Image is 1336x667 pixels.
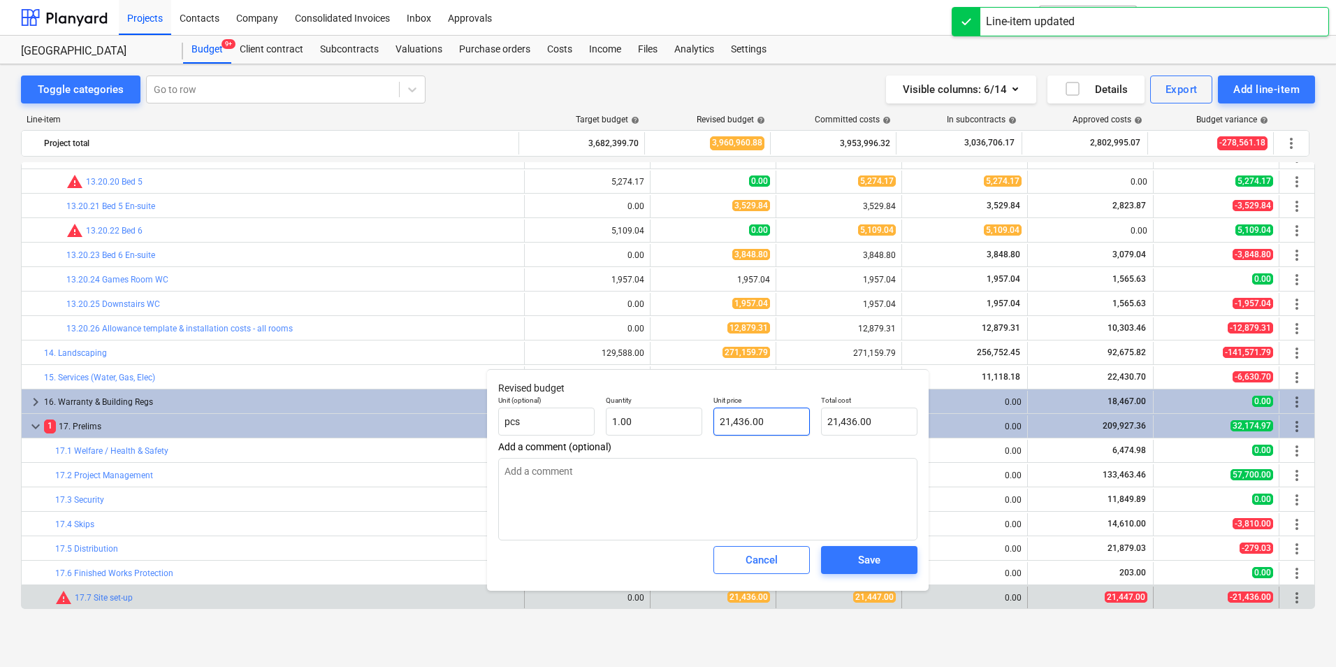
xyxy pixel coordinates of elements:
[853,591,896,603] span: 21,447.00
[66,275,168,285] a: 13.20.24 Games Room WC
[776,132,890,155] div: 3,953,996.32
[55,568,173,578] a: 17.6 Finished Works Protection
[732,249,770,260] span: 3,848.80
[55,446,168,456] a: 17.1 Welfare / Health & Safety
[498,381,917,396] p: Revised budget
[1111,201,1147,210] span: 2,823.87
[710,136,764,150] span: 3,960,960.88
[44,373,155,382] a: 15. Services (Water, Gas, Elec)
[576,115,639,124] div: Target budget
[628,116,639,124] span: help
[66,299,160,309] a: 13.20.25 Downstairs WC
[908,471,1022,480] div: 0.00
[1047,76,1145,103] button: Details
[539,36,581,64] div: Costs
[231,36,312,64] a: Client contract
[44,415,518,438] div: 17. Prelims
[782,299,896,309] div: 1,957.04
[821,546,917,574] button: Save
[1288,443,1305,459] span: More actions
[21,44,166,59] div: [GEOGRAPHIC_DATA]
[908,422,1022,431] div: 0.00
[723,347,770,358] span: 271,159.79
[1218,76,1315,103] button: Add line-item
[86,226,143,236] a: 13.20.22 Bed 6
[1252,567,1273,578] span: 0.00
[627,593,644,603] div: 0.00
[66,222,83,239] span: Committed costs exceed revised budget
[1106,543,1147,553] span: 21,879.03
[627,250,644,260] div: 0.00
[697,115,765,124] div: Revised budget
[1233,200,1273,211] span: -3,529.84
[1252,494,1273,505] span: 0.00
[1111,250,1147,259] span: 3,079.04
[55,544,118,554] a: 17.5 Distribution
[986,13,1075,30] div: Line-item updated
[55,495,104,505] a: 17.3 Security
[723,36,775,64] div: Settings
[713,546,810,574] button: Cancel
[985,201,1022,210] span: 3,529.84
[183,36,231,64] a: Budget9+
[498,396,595,408] p: Unit (optional)
[746,551,778,569] div: Cancel
[1118,568,1147,578] span: 203.00
[1235,175,1273,187] span: 5,274.17
[44,419,56,433] span: 1
[666,36,723,64] a: Analytics
[630,36,666,64] a: Files
[55,471,153,480] a: 17.2 Project Management
[727,591,770,603] span: 21,436.00
[782,324,896,333] div: 12,879.31
[1131,116,1142,124] span: help
[1033,226,1147,236] div: 0.00
[732,298,770,309] span: 1,957.04
[387,36,451,64] a: Valuations
[985,250,1022,259] span: 3,848.80
[1228,322,1273,333] span: -12,879.31
[21,76,140,103] button: Toggle categories
[581,36,630,64] a: Income
[908,397,1022,407] div: 0.00
[713,396,810,408] p: Unit price
[749,175,770,187] span: 0.00
[737,275,770,285] div: 1,957.04
[947,115,1017,124] div: In subcontracts
[1111,299,1147,308] span: 1,565.63
[903,80,1019,99] div: Visible columns : 6/14
[1196,115,1268,124] div: Budget variance
[1288,565,1305,582] span: More actions
[606,396,702,408] p: Quantity
[1288,296,1305,313] span: More actions
[1288,247,1305,264] span: More actions
[1101,421,1147,431] span: 209,927.36
[1233,80,1300,99] div: Add line-item
[815,115,891,124] div: Committed costs
[38,80,124,99] div: Toggle categories
[312,36,387,64] div: Subcontracts
[1101,470,1147,480] span: 133,463.46
[908,446,1022,456] div: 0.00
[55,519,94,529] a: 17.4 Skips
[75,593,133,603] a: 17.7 Site set-up
[1257,116,1268,124] span: help
[985,299,1022,308] span: 1,957.04
[21,115,520,124] div: Line-item
[1266,600,1336,667] div: Chat Widget
[1288,345,1305,361] span: More actions
[858,551,880,569] div: Save
[1106,372,1147,382] span: 22,430.70
[1240,543,1273,554] span: -279.03
[66,250,155,260] a: 13.20.23 Bed 6 En-suite
[222,39,235,49] span: 9+
[66,173,83,190] span: Committed costs exceed revised budget
[821,396,917,408] p: Total cost
[908,495,1022,505] div: 0.00
[1033,177,1147,187] div: 0.00
[1288,540,1305,557] span: More actions
[732,200,770,211] span: 3,529.84
[963,137,1016,149] span: 3,036,706.17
